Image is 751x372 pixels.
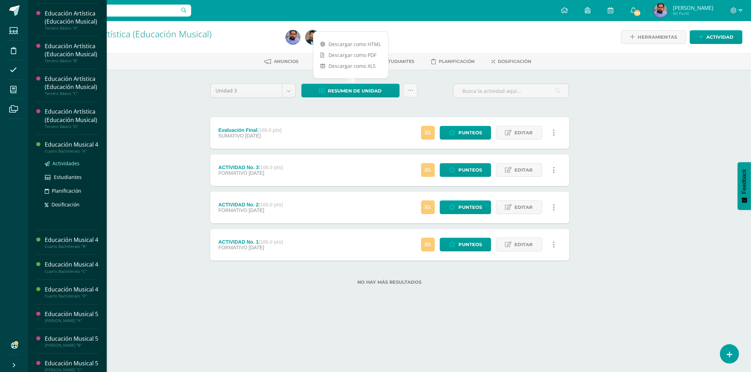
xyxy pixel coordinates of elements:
[492,56,532,67] a: Dosificación
[45,261,98,274] a: Educación Musical 4Cuarto Bachillerato "C"
[259,165,283,170] strong: (100.0 pts)
[55,28,212,40] a: Educación Artística (Educación Musical)
[45,269,98,274] div: Cuarto Bachillerato "C"
[45,91,98,96] div: Tercero Básico "C"
[638,31,677,44] span: Herramientas
[673,4,713,11] span: [PERSON_NAME]
[45,75,98,91] div: Educación Artística (Educación Musical)
[653,4,668,18] img: 7c3d6755148f85b195babec4e2a345e8.png
[249,245,264,250] span: [DATE]
[45,200,98,209] a: Dosificación
[45,187,98,195] a: Planificación
[210,280,569,285] label: No hay más resultados
[45,310,98,318] div: Educación Musical 5
[515,238,533,251] span: Editar
[211,84,295,97] a: Unidad 3
[45,310,98,323] a: Educación Musical 5[PERSON_NAME] "A"
[440,163,491,177] a: Punteos
[45,173,98,181] a: Estudiantes
[439,59,475,64] span: Planificación
[218,207,247,213] span: FORMATIVO
[633,9,641,17] span: 132
[54,174,82,180] span: Estudiantes
[621,30,686,44] a: Herramientas
[249,207,264,213] span: [DATE]
[313,50,388,60] a: Descargar como PDF
[45,58,98,63] div: Tercero Básico "B"
[257,127,282,133] strong: (100.0 pts)
[306,30,320,44] img: 8c648ab03079b18c3371769e6fc6bd45.png
[218,245,247,250] span: FORMATIVO
[458,201,482,214] span: Punteos
[673,11,713,17] span: Mi Perfil
[218,165,283,170] div: ACTIVIDAD No. 3
[218,170,247,176] span: FORMATIVO
[45,9,98,26] div: Educación Artística (Educación Musical)
[45,236,98,244] div: Educación Musical 4
[45,343,98,348] div: [PERSON_NAME] "B"
[738,162,751,210] button: Feedback - Mostrar encuesta
[313,60,388,71] a: Descargar como XLS
[45,149,98,154] div: Cuarto Bachillerato "A"
[383,59,415,64] span: Estudiantes
[218,127,282,133] div: Evaluación Final
[45,335,98,343] div: Educación Musical 5
[453,84,569,98] input: Busca la actividad aquí...
[45,261,98,269] div: Educación Musical 4
[45,359,98,367] div: Educación Musical 5
[245,133,261,139] span: [DATE]
[432,56,475,67] a: Planificación
[690,30,743,44] a: Actividad
[45,9,98,31] a: Educación Artística (Educación Musical)Tercero Básico "A"
[52,187,81,194] span: Planificación
[33,5,191,17] input: Busca un usuario...
[55,29,277,39] h1: Educación Artística (Educación Musical)
[45,108,98,129] a: Educación Artística (Educación Musical)Tercero Básico "D"
[515,201,533,214] span: Editar
[45,141,98,149] div: Educación Musical 4
[218,239,283,245] div: ACTIVIDAD No. 1
[45,286,98,299] a: Educación Musical 4Cuarto Bachillerato "D"
[249,170,264,176] span: [DATE]
[515,163,533,177] span: Editar
[515,126,533,139] span: Editar
[313,39,388,50] a: Descargar como HTML
[45,75,98,96] a: Educación Artística (Educación Musical)Tercero Básico "C"
[498,59,532,64] span: Dosificación
[45,159,98,167] a: Actividades
[440,126,491,140] a: Punteos
[45,286,98,294] div: Educación Musical 4
[440,238,491,251] a: Punteos
[741,169,747,194] span: Feedback
[45,236,98,249] a: Educación Musical 4Cuarto Bachillerato "B"
[458,126,482,139] span: Punteos
[286,30,300,44] img: 7c3d6755148f85b195babec4e2a345e8.png
[440,200,491,214] a: Punteos
[45,244,98,249] div: Cuarto Bachillerato "B"
[265,56,299,67] a: Anuncios
[45,42,98,58] div: Educación Artística (Educación Musical)
[45,141,98,154] a: Educación Musical 4Cuarto Bachillerato "A"
[458,238,482,251] span: Punteos
[328,84,382,97] span: Resumen de unidad
[45,124,98,129] div: Tercero Básico "D"
[51,201,80,208] span: Dosificación
[458,163,482,177] span: Punteos
[373,56,415,67] a: Estudiantes
[45,294,98,299] div: Cuarto Bachillerato "D"
[45,42,98,63] a: Educación Artística (Educación Musical)Tercero Básico "B"
[274,59,299,64] span: Anuncios
[216,84,277,97] span: Unidad 3
[52,160,80,167] span: Actividades
[218,133,244,139] span: SUMATIVO
[45,318,98,323] div: [PERSON_NAME] "A"
[259,202,283,207] strong: (100.0 pts)
[218,202,283,207] div: ACTIVIDAD No. 2
[259,239,283,245] strong: (100.0 pts)
[301,84,400,97] a: Resumen de unidad
[45,26,98,31] div: Tercero Básico "A"
[706,31,733,44] span: Actividad
[45,108,98,124] div: Educación Artística (Educación Musical)
[55,39,277,45] div: Segundo Básico 'D'
[45,335,98,348] a: Educación Musical 5[PERSON_NAME] "B"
